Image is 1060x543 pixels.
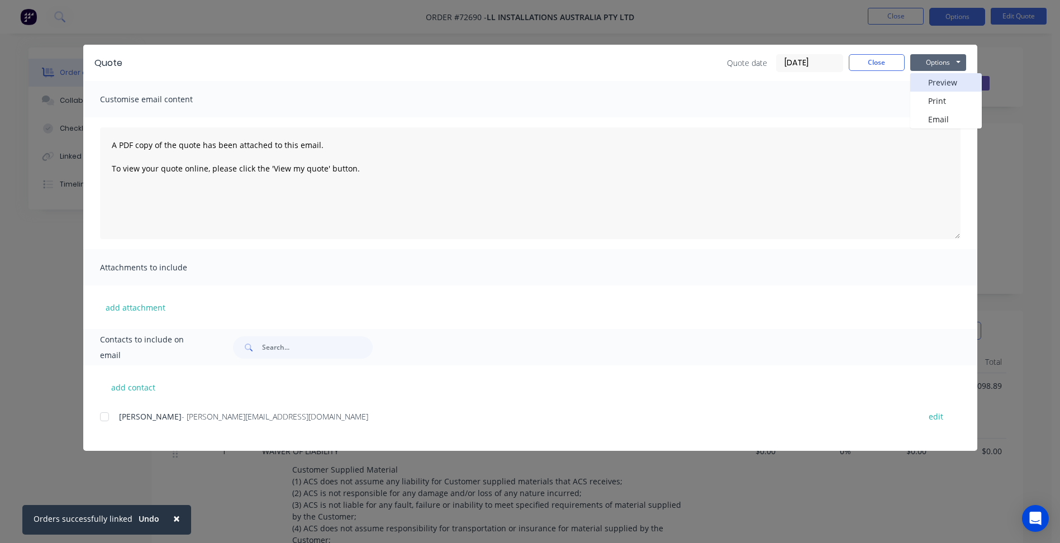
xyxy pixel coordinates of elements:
button: Print [910,92,982,110]
div: Orders successfully linked [34,513,132,525]
input: Search... [262,336,373,359]
span: - [PERSON_NAME][EMAIL_ADDRESS][DOMAIN_NAME] [182,411,368,422]
button: Options [910,54,966,71]
button: Email [910,110,982,128]
button: edit [922,409,950,424]
span: × [173,511,180,526]
button: Preview [910,73,982,92]
span: Attachments to include [100,260,223,275]
button: Undo [132,511,165,527]
button: add contact [100,379,167,396]
button: Close [849,54,905,71]
div: Open Intercom Messenger [1022,505,1049,532]
span: Contacts to include on email [100,332,206,363]
button: add attachment [100,299,171,316]
div: Quote [94,56,122,70]
button: Close [162,505,191,532]
span: [PERSON_NAME] [119,411,182,422]
span: Customise email content [100,92,223,107]
textarea: A PDF copy of the quote has been attached to this email. To view your quote online, please click ... [100,127,961,239]
span: Quote date [727,57,767,69]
